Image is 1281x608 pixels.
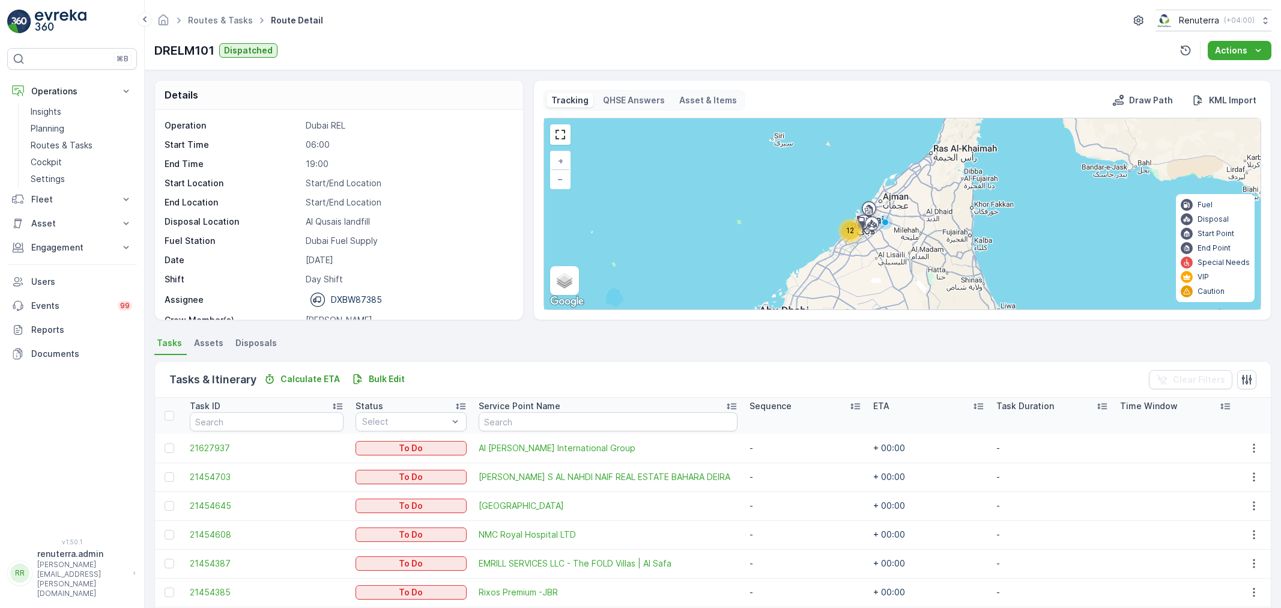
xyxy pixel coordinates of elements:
[479,442,737,454] span: Al [PERSON_NAME] International Group
[31,123,64,135] p: Planning
[479,400,560,412] p: Service Point Name
[1224,16,1255,25] p: ( +04:00 )
[26,137,137,154] a: Routes & Tasks
[1198,287,1225,296] p: Caution
[165,314,301,326] p: Crew Member(s)
[190,529,343,541] a: 21454608
[190,586,343,598] a: 21454385
[26,120,137,137] a: Planning
[7,342,137,366] a: Documents
[190,558,343,570] a: 21454387
[1149,370,1232,389] button: Clear Filters
[1187,93,1261,108] button: KML Import
[37,560,127,598] p: [PERSON_NAME][EMAIL_ADDRESS][PERSON_NAME][DOMAIN_NAME]
[306,177,510,189] p: Start/End Location
[990,578,1114,607] td: -
[169,371,256,388] p: Tasks & Itinerary
[31,276,132,288] p: Users
[157,18,170,28] a: Homepage
[399,586,423,598] p: To Do
[679,94,737,106] p: Asset & Items
[479,586,737,598] a: Rixos Premium -JBR
[165,196,301,208] p: End Location
[165,294,204,306] p: Assignee
[280,373,340,385] p: Calculate ETA
[551,94,589,106] p: Tracking
[188,15,253,25] a: Routes & Tasks
[838,219,862,243] div: 12
[743,549,867,578] td: -
[479,558,737,570] span: EMRILL SERVICES LLC - The FOLD Villas | Al Safa
[31,106,61,118] p: Insights
[165,177,301,189] p: Start Location
[1215,44,1247,56] p: Actions
[165,472,174,482] div: Toggle Row Selected
[7,318,137,342] a: Reports
[551,267,578,294] a: Layers
[547,294,587,309] img: Google
[479,471,737,483] span: [PERSON_NAME] S AL NAHDI NAIF REAL ESTATE BAHARA DEIRA
[26,171,137,187] a: Settings
[224,44,273,56] p: Dispatched
[165,530,174,540] div: Toggle Row Selected
[7,10,31,34] img: logo
[31,300,111,312] p: Events
[399,558,423,570] p: To Do
[479,471,737,483] a: SALEH AHMED S AL NAHDI NAIF REAL ESTATE BAHARA DEIRA
[743,491,867,520] td: -
[190,400,220,412] p: Task ID
[31,139,92,151] p: Routes & Tasks
[479,500,737,512] span: [GEOGRAPHIC_DATA]
[743,578,867,607] td: -
[31,242,113,254] p: Engagement
[399,529,423,541] p: To Do
[117,54,129,64] p: ⌘B
[356,470,467,484] button: To Do
[165,559,174,568] div: Toggle Row Selected
[165,235,301,247] p: Fuel Station
[356,499,467,513] button: To Do
[990,491,1114,520] td: -
[1129,94,1173,106] p: Draw Path
[190,412,343,431] input: Search
[846,226,854,235] span: 12
[7,79,137,103] button: Operations
[306,158,510,170] p: 19:00
[7,270,137,294] a: Users
[165,273,301,285] p: Shift
[544,118,1261,309] div: 0
[165,139,301,151] p: Start Time
[603,94,665,106] p: QHSE Answers
[157,337,182,349] span: Tasks
[996,400,1054,412] p: Task Duration
[331,294,382,306] p: DXBW87385
[7,187,137,211] button: Fleet
[1107,93,1178,108] button: Draw Path
[306,139,510,151] p: 06:00
[31,193,113,205] p: Fleet
[1198,214,1229,224] p: Disposal
[750,400,792,412] p: Sequence
[990,549,1114,578] td: -
[743,463,867,491] td: -
[190,500,343,512] span: 21454645
[165,501,174,511] div: Toggle Row Selected
[399,471,423,483] p: To Do
[219,43,277,58] button: Dispatched
[1208,41,1271,60] button: Actions
[356,400,383,412] p: Status
[306,196,510,208] p: Start/End Location
[867,463,991,491] td: + 00:00
[190,442,343,454] a: 21627937
[31,217,113,230] p: Asset
[165,254,301,266] p: Date
[35,10,86,34] img: logo_light-DOdMpM7g.png
[990,463,1114,491] td: -
[1198,229,1234,239] p: Start Point
[165,120,301,132] p: Operation
[1173,374,1225,386] p: Clear Filters
[120,301,130,311] p: 99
